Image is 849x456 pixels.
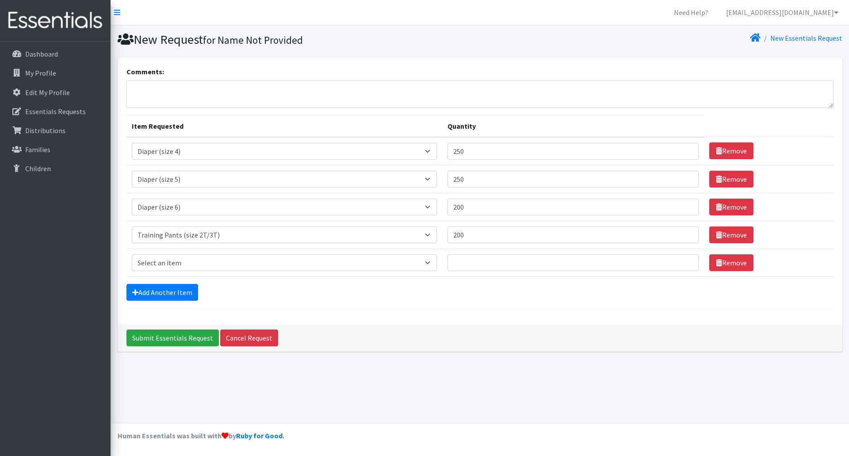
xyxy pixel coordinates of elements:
[4,84,107,101] a: Edit My Profile
[709,171,753,188] a: Remove
[719,4,845,21] a: [EMAIL_ADDRESS][DOMAIN_NAME]
[442,115,704,137] th: Quantity
[667,4,715,21] a: Need Help?
[4,160,107,177] a: Children
[126,115,443,137] th: Item Requested
[25,164,51,173] p: Children
[709,142,753,159] a: Remove
[25,107,86,116] p: Essentials Requests
[709,254,753,271] a: Remove
[118,431,284,440] strong: Human Essentials was built with by .
[118,32,477,47] h1: New Request
[203,34,303,46] small: for Name Not Provided
[236,431,283,440] a: Ruby for Good
[770,34,842,42] a: New Essentials Request
[25,69,56,77] p: My Profile
[25,126,65,135] p: Distributions
[4,64,107,82] a: My Profile
[220,330,278,346] a: Cancel Request
[25,88,70,97] p: Edit My Profile
[4,103,107,120] a: Essentials Requests
[126,284,198,301] a: Add Another Item
[25,145,50,154] p: Families
[126,66,164,77] label: Comments:
[709,226,753,243] a: Remove
[4,6,107,35] img: HumanEssentials
[126,330,219,346] input: Submit Essentials Request
[4,122,107,139] a: Distributions
[4,141,107,158] a: Families
[4,45,107,63] a: Dashboard
[25,50,58,58] p: Dashboard
[709,199,753,215] a: Remove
